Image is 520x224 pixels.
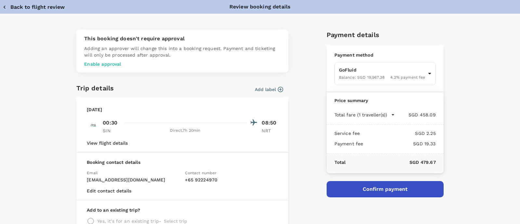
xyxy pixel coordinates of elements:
span: Email [87,171,98,175]
div: GoFluidBalance: SGD 19,967.384.2% payment fee [334,62,436,85]
button: Add label [255,86,283,93]
p: Review booking details [229,3,291,11]
button: Total fare (1 traveller(s)) [334,112,395,118]
p: + 65 92224970 [185,177,278,183]
p: NRT [262,127,278,134]
p: Adding an approver will change this into a booking request. Payment and ticketing will only be pr... [84,45,280,58]
p: Enable approval [84,61,280,67]
p: This booking doesn't require approval [84,35,280,43]
p: 00:30 [103,119,117,127]
button: Confirm payment [327,181,444,197]
button: Back to flight review [3,4,65,10]
p: Total fare (1 traveller(s)) [334,112,387,118]
p: SIN [103,127,119,134]
p: Payment method [334,52,436,58]
p: SGD 2.25 [360,130,435,137]
p: [EMAIL_ADDRESS][DOMAIN_NAME] [87,177,180,183]
button: Edit contact details [87,188,131,193]
p: SGD 458.09 [395,112,436,118]
p: SGD 479.67 [345,159,435,165]
img: ZG [87,119,100,132]
p: SGD 19.33 [363,140,435,147]
p: Total [334,159,346,165]
button: View flight details [87,140,128,146]
span: Balance : SGD 19,967.38 [339,75,384,80]
span: Contact number [185,171,216,175]
p: Price summary [334,97,436,104]
h6: Trip details [76,83,114,93]
h6: Payment details [327,30,444,40]
span: 4.2 % payment fee [390,75,425,80]
p: Service fee [334,130,360,137]
p: [DATE] [87,106,102,113]
div: Direct , 7h 20min [123,127,247,134]
p: GoFluid [339,67,425,73]
p: Add to an existing trip? [87,207,278,213]
p: Booking contact details [87,159,278,165]
p: Payment fee [334,140,363,147]
p: 08:50 [262,119,278,127]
